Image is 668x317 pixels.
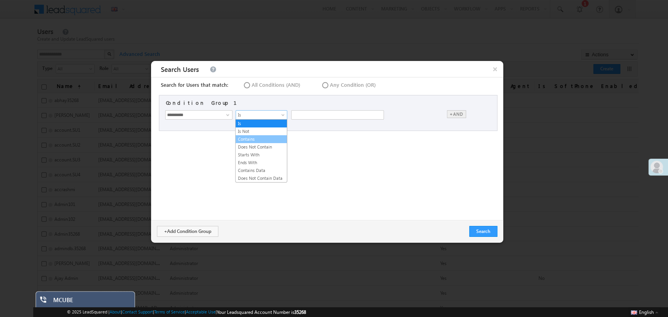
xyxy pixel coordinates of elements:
a: Is [236,110,287,120]
a: Ends With [236,159,287,166]
span: Is [236,111,283,118]
input: All Conditions (AND) [242,81,247,86]
a: Contains [236,136,287,143]
a: About [110,309,121,314]
a: Terms of Service [154,309,185,314]
div: Condition Group 1 [166,99,246,106]
a: Does Not Contain [236,143,287,150]
a: Is [236,120,287,127]
button: +Add Condition Group [157,226,218,237]
button: Search [469,226,497,237]
span: © 2025 LeadSquared | | | | | [67,308,306,316]
span: Any Condition (OR) [330,81,376,88]
a: Starts With [236,151,287,158]
span: 35268 [294,309,306,315]
a: Does Not Contain Data [236,175,287,182]
ul: Is [235,119,287,183]
span: Search Users [159,63,201,76]
a: Contact Support [122,309,153,314]
input: Any Condition (OR) [320,81,326,86]
a: Show All Items [222,111,232,119]
a: Acceptable Use [186,309,216,314]
button: English [629,307,660,317]
div: MCUBE [53,296,129,307]
div: +AND [447,110,466,118]
span: All Conditions (AND) [252,81,300,88]
span: Your Leadsquared Account Number is [217,309,306,315]
a: Contains Data [236,167,287,174]
a: Is Not [236,128,287,135]
div: Search for Users that match: [161,81,228,88]
span: × [487,61,503,77]
span: English [639,309,654,315]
